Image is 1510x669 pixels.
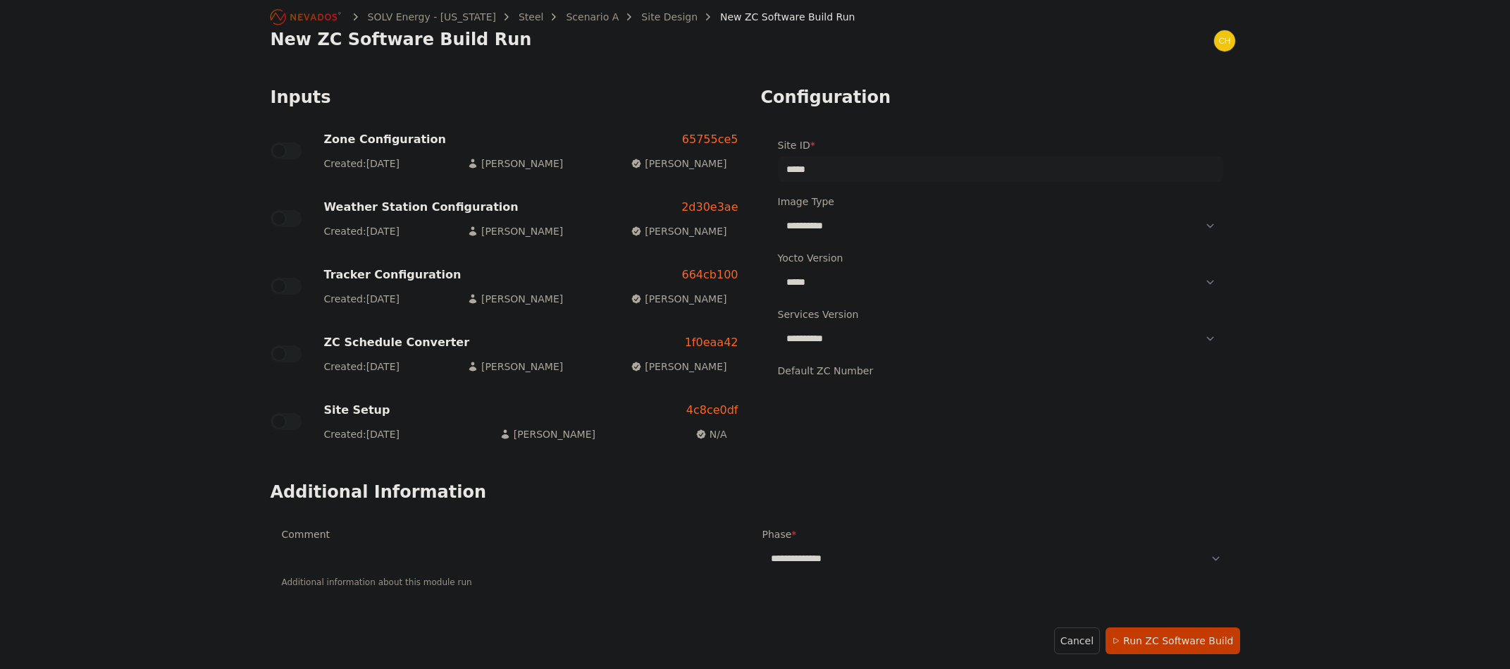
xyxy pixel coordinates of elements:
h3: Zone Configuration [324,131,446,148]
p: Created: [DATE] [324,224,400,238]
a: Scenario A [566,10,619,24]
label: Site ID [778,137,1223,156]
a: 2d30e3ae [681,199,738,216]
a: 1f0eaa42 [685,334,738,351]
a: SOLV Energy - [US_STATE] [368,10,496,24]
label: Yocto Version [778,250,1223,266]
a: 664cb100 [681,266,738,283]
p: Created: [DATE] [324,292,400,306]
h3: Site Setup [324,402,390,419]
a: 4c8ce0df [686,402,738,419]
label: Phase [762,526,1229,543]
h2: Additional Information [271,481,1240,503]
h2: Configuration [761,86,1240,109]
p: [PERSON_NAME] [631,156,726,171]
label: Image Type [778,193,1223,210]
img: chris.young@nevados.solar [1213,30,1236,52]
p: [PERSON_NAME] [631,224,726,238]
a: Steel [519,10,544,24]
p: [PERSON_NAME] [467,292,563,306]
nav: Breadcrumb [271,6,855,28]
p: [PERSON_NAME] [631,360,726,374]
h3: ZC Schedule Converter [324,334,470,351]
h2: Inputs [271,86,750,109]
p: N/A [695,427,727,441]
h3: Tracker Configuration [324,266,462,283]
p: Additional information about this module run [282,571,748,594]
label: Services Version [778,306,1223,323]
label: Default ZC Number [778,362,1223,382]
p: Created: [DATE] [324,360,400,374]
a: 65755ce5 [682,131,738,148]
p: Created: [DATE] [324,156,400,171]
div: New ZC Software Build Run [700,10,855,24]
p: [PERSON_NAME] [467,156,563,171]
p: [PERSON_NAME] [631,292,726,306]
a: Cancel [1054,627,1100,654]
p: [PERSON_NAME] [467,360,563,374]
p: Created: [DATE] [324,427,400,441]
p: [PERSON_NAME] [467,224,563,238]
a: Site Design [641,10,698,24]
label: Comment [282,526,748,546]
h1: New ZC Software Build Run [271,28,532,51]
h3: Weather Station Configuration [324,199,519,216]
p: [PERSON_NAME] [500,427,595,441]
button: Run ZC Software Build [1106,627,1239,654]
